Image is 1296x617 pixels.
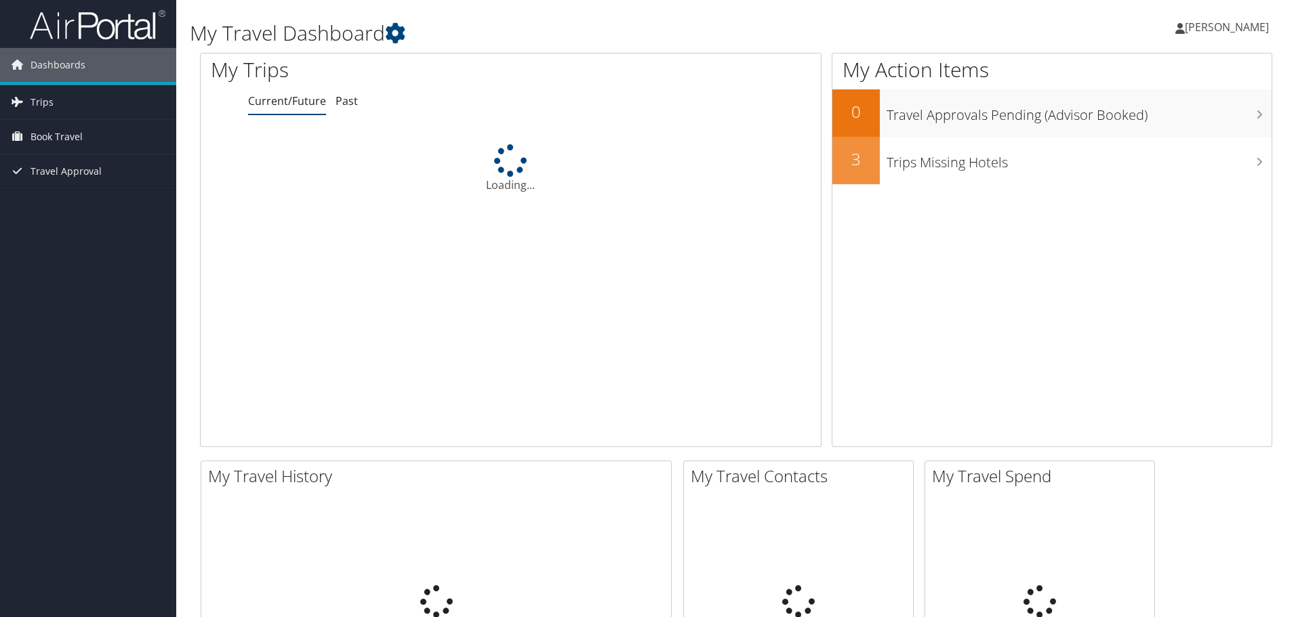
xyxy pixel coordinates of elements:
[887,99,1272,125] h3: Travel Approvals Pending (Advisor Booked)
[201,144,821,193] div: Loading...
[1175,7,1282,47] a: [PERSON_NAME]
[832,89,1272,137] a: 0Travel Approvals Pending (Advisor Booked)
[211,56,552,84] h1: My Trips
[30,9,165,41] img: airportal-logo.png
[832,56,1272,84] h1: My Action Items
[208,465,671,488] h2: My Travel History
[190,19,918,47] h1: My Travel Dashboard
[31,120,83,154] span: Book Travel
[691,465,913,488] h2: My Travel Contacts
[832,100,880,123] h2: 0
[336,93,358,108] a: Past
[1185,20,1269,35] span: [PERSON_NAME]
[248,93,326,108] a: Current/Future
[932,465,1154,488] h2: My Travel Spend
[832,148,880,171] h2: 3
[832,137,1272,184] a: 3Trips Missing Hotels
[31,85,54,119] span: Trips
[887,146,1272,172] h3: Trips Missing Hotels
[31,48,85,82] span: Dashboards
[31,154,102,188] span: Travel Approval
